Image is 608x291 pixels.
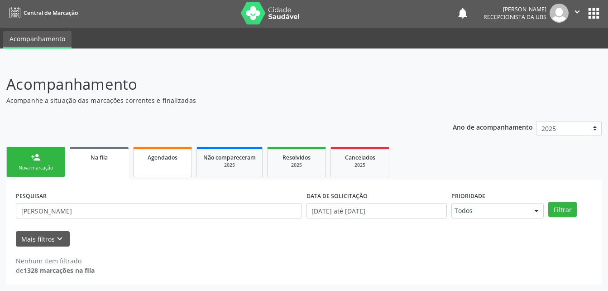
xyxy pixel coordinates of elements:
[3,31,72,48] a: Acompanhamento
[16,231,70,247] button: Mais filtroskeyboard_arrow_down
[282,154,311,161] span: Resolvidos
[453,121,533,132] p: Ano de acompanhamento
[306,189,368,203] label: DATA DE SOLICITAÇÃO
[16,266,95,275] div: de
[13,165,58,171] div: Nova marcação
[550,4,569,23] img: img
[455,206,525,215] span: Todos
[203,154,256,161] span: Não compareceram
[569,4,586,23] button: 
[274,162,319,169] div: 2025
[306,203,447,218] input: Selecione um intervalo
[484,5,546,13] div: [PERSON_NAME]
[484,13,546,21] span: Recepcionista da UBS
[451,189,485,203] label: Prioridade
[345,154,375,161] span: Cancelados
[16,203,302,218] input: Nome, CNS
[24,266,95,275] strong: 1328 marcações na fila
[6,73,423,96] p: Acompanhamento
[203,162,256,169] div: 2025
[55,234,65,244] i: keyboard_arrow_down
[456,7,469,19] button: notifications
[572,7,582,17] i: 
[548,202,577,217] button: Filtrar
[91,154,108,161] span: Na fila
[31,152,41,162] div: person_add
[16,189,47,203] label: PESQUISAR
[6,96,423,105] p: Acompanhe a situação das marcações correntes e finalizadas
[6,5,78,20] a: Central de Marcação
[16,256,95,266] div: Nenhum item filtrado
[586,5,602,21] button: apps
[337,162,383,169] div: 2025
[148,154,177,161] span: Agendados
[24,9,78,17] span: Central de Marcação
